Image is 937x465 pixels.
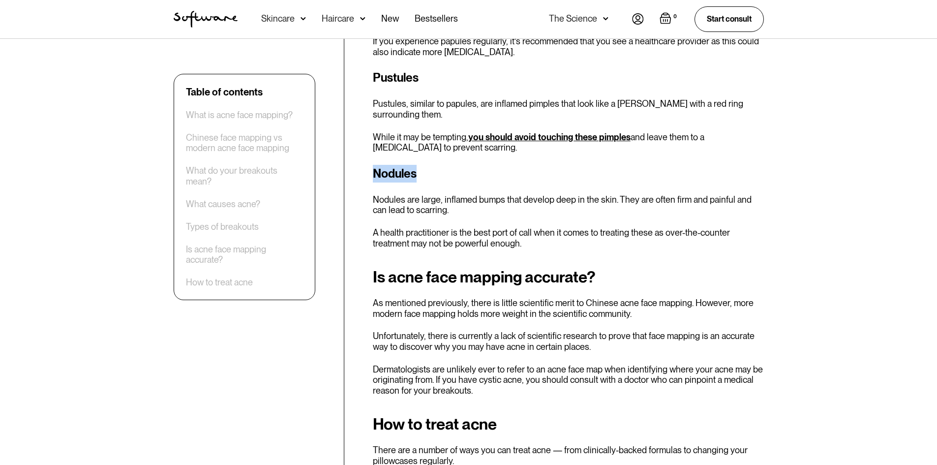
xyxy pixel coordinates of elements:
[373,98,764,120] p: Pustules, similar to papules, are inflamed pimples that look like a [PERSON_NAME] with a red ring...
[186,278,253,288] a: How to treat acne
[186,244,303,265] a: Is acne face mapping accurate?
[671,12,679,21] div: 0
[373,268,764,286] h2: Is acne face mapping accurate?
[301,14,306,24] img: arrow down
[695,6,764,31] a: Start consult
[186,110,293,121] a: What is acne face mapping?
[373,36,764,57] p: If you experience papules regularly, it's recommended that you see a healthcare provider as this ...
[174,11,238,28] a: home
[373,331,764,352] p: Unfortunately, there is currently a lack of scientific research to prove that face mapping is an ...
[373,69,764,87] h3: Pustules
[261,14,295,24] div: Skincare
[549,14,597,24] div: The Science
[660,12,679,26] a: Open empty cart
[373,194,764,216] p: Nodules are large, inflamed bumps that develop deep in the skin. They are often firm and painful ...
[373,165,764,183] h3: Nodules
[373,364,764,396] p: Dermatologists are unlikely ever to refer to an acne face map when identifying where your acne ma...
[373,298,764,319] p: As mentioned previously, there is little scientific merit to Chinese acne face mapping. However, ...
[360,14,365,24] img: arrow down
[468,132,631,142] a: you should avoid touching these pimples
[373,132,764,153] p: While it may be tempting, and leave them to a [MEDICAL_DATA] to prevent scarring.
[603,14,608,24] img: arrow down
[373,227,764,248] p: A health practitioner is the best port of call when it comes to treating these as over-the-counte...
[186,221,259,232] a: Types of breakouts
[373,415,764,433] h2: How to treat acne
[186,86,263,98] div: Table of contents
[186,199,260,210] a: What causes acne?
[186,132,303,154] a: Chinese face mapping vs modern acne face mapping
[322,14,354,24] div: Haircare
[186,166,303,187] a: What do your breakouts mean?
[174,11,238,28] img: Software Logo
